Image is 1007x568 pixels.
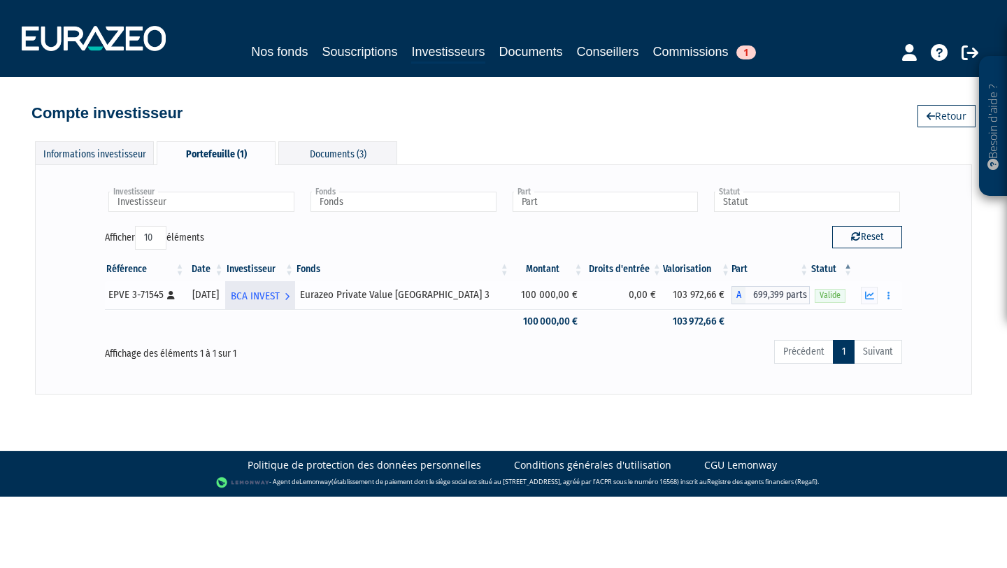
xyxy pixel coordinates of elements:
div: - Agent de (établissement de paiement dont le siège social est situé au [STREET_ADDRESS], agréé p... [14,476,993,490]
span: 1 [736,45,756,59]
span: 699,399 parts [745,286,810,304]
a: Retour [917,105,976,127]
td: 0,00 € [585,281,663,309]
th: Fonds: activer pour trier la colonne par ordre croissant [295,257,510,281]
a: Documents [499,42,563,62]
label: Afficher éléments [105,226,204,250]
a: Nos fonds [251,42,308,62]
td: 103 972,66 € [663,309,731,334]
p: Besoin d'aide ? [985,64,1001,190]
div: Eurazeo Private Value [GEOGRAPHIC_DATA] 3 [300,287,506,302]
th: Référence : activer pour trier la colonne par ordre croissant [105,257,186,281]
button: Reset [832,226,902,248]
a: Investisseurs [411,42,485,64]
img: logo-lemonway.png [216,476,270,490]
a: BCA INVEST [225,281,295,309]
th: Date: activer pour trier la colonne par ordre croissant [186,257,225,281]
a: Conditions générales d'utilisation [514,458,671,472]
div: Documents (3) [278,141,397,164]
div: [DATE] [191,287,220,302]
img: 1732889491-logotype_eurazeo_blanc_rvb.png [22,26,166,51]
th: Valorisation: activer pour trier la colonne par ordre croissant [663,257,731,281]
i: Voir l'investisseur [285,283,290,309]
th: Montant: activer pour trier la colonne par ordre croissant [510,257,585,281]
th: Investisseur: activer pour trier la colonne par ordre croissant [225,257,295,281]
a: 1 [833,340,855,364]
div: Portefeuille (1) [157,141,276,165]
th: Statut : activer pour trier la colonne par ordre d&eacute;croissant [810,257,854,281]
a: Conseillers [577,42,639,62]
h4: Compte investisseur [31,105,183,122]
th: Droits d'entrée: activer pour trier la colonne par ordre croissant [585,257,663,281]
i: [Français] Personne physique [167,291,175,299]
a: Registre des agents financiers (Regafi) [707,477,817,486]
div: Informations investisseur [35,141,154,164]
a: CGU Lemonway [704,458,777,472]
th: Part: activer pour trier la colonne par ordre croissant [731,257,810,281]
td: 103 972,66 € [663,281,731,309]
td: 100 000,00 € [510,309,585,334]
a: Lemonway [299,477,331,486]
div: EPVE 3-71545 [108,287,181,302]
div: Affichage des éléments 1 à 1 sur 1 [105,339,425,361]
a: Commissions1 [653,42,756,62]
div: A - Eurazeo Private Value Europe 3 [731,286,810,304]
td: 100 000,00 € [510,281,585,309]
span: BCA INVEST [231,283,280,309]
span: Valide [815,289,845,302]
span: A [731,286,745,304]
select: Afficheréléments [135,226,166,250]
a: Souscriptions [322,42,397,62]
a: Politique de protection des données personnelles [248,458,481,472]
